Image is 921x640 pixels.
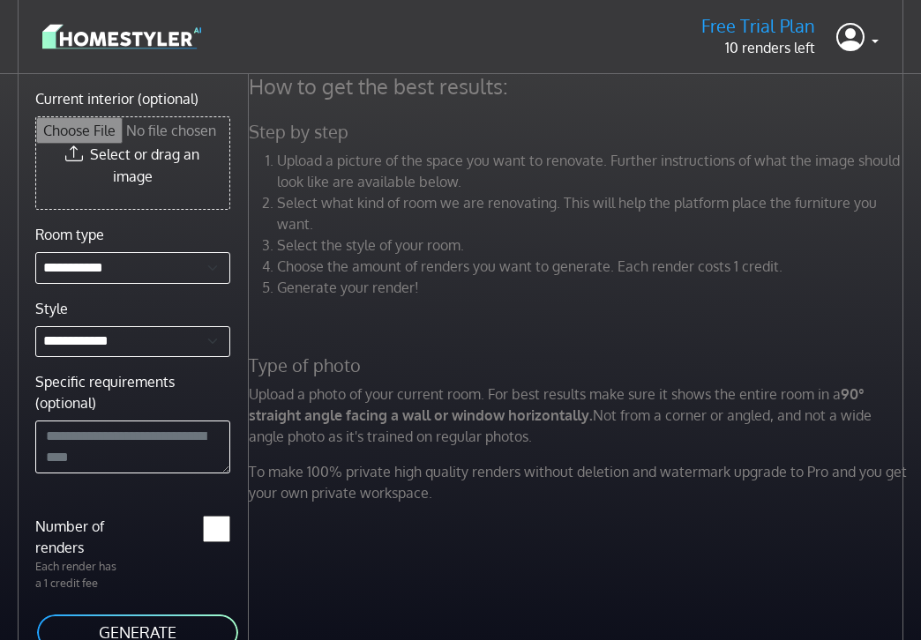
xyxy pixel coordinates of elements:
img: logo-3de290ba35641baa71223ecac5eacb59cb85b4c7fdf211dc9aaecaaee71ea2f8.svg [42,21,201,52]
p: 10 renders left [701,37,815,58]
label: Specific requirements (optional) [35,371,230,413]
li: Generate your render! [277,277,908,298]
p: Each render has a 1 credit fee [25,558,132,592]
li: Choose the amount of renders you want to generate. Each render costs 1 credit. [277,256,908,277]
label: Style [35,298,68,319]
h5: Free Trial Plan [701,15,815,37]
label: Room type [35,224,104,245]
li: Upload a picture of the space you want to renovate. Further instructions of what the image should... [277,150,908,192]
li: Select what kind of room we are renovating. This will help the platform place the furniture you w... [277,192,908,234]
p: To make 100% private high quality renders without deletion and watermark upgrade to Pro and you g... [238,461,918,503]
p: Upload a photo of your current room. For best results make sure it shows the entire room in a Not... [238,383,918,447]
h5: Step by step [238,121,918,143]
label: Current interior (optional) [35,88,198,109]
label: Number of renders [25,516,132,558]
h5: Type of photo [238,354,918,376]
li: Select the style of your room. [277,234,908,256]
h4: How to get the best results: [238,74,918,100]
